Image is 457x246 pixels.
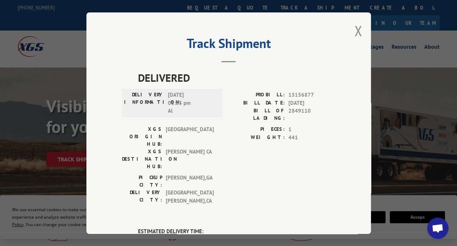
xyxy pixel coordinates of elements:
span: [DATE] 05:35 pm Al [168,91,216,115]
label: XGS ORIGIN HUB: [122,125,162,148]
label: BILL DATE: [229,99,285,107]
label: PICKUP CITY: [122,174,162,189]
label: DELIVERY INFORMATION: [124,91,164,115]
span: 2849110 [288,107,335,122]
span: [GEOGRAPHIC_DATA][PERSON_NAME] , CA [166,189,214,205]
a: Open chat [427,218,448,239]
label: XGS DESTINATION HUB: [122,148,162,170]
span: [PERSON_NAME] , GA [166,174,214,189]
label: PROBILL: [229,91,285,99]
label: BILL OF LADING: [229,107,285,122]
button: Close modal [354,21,362,40]
span: DELIVERED [138,70,335,86]
span: 15156877 [288,91,335,99]
h2: Track Shipment [122,38,335,52]
span: [GEOGRAPHIC_DATA] [166,125,214,148]
label: PIECES: [229,125,285,134]
span: [PERSON_NAME] CA [166,148,214,170]
label: WEIGHT: [229,133,285,141]
span: 1 [288,125,335,134]
span: [DATE] [288,99,335,107]
label: ESTIMATED DELIVERY TIME: [138,228,335,236]
label: DELIVERY CITY: [122,189,162,205]
span: 441 [288,133,335,141]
